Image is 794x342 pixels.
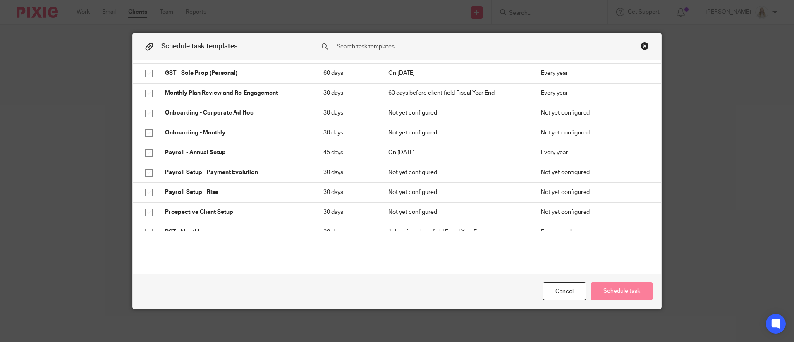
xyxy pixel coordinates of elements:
[541,168,649,177] p: Not yet configured
[388,129,524,137] p: Not yet configured
[165,168,307,177] p: Payroll Setup - Payment Evolution
[165,109,307,117] p: Onboarding - Corporate Ad Hoc
[541,69,649,77] p: Every year
[323,168,372,177] p: 30 days
[388,228,524,236] p: 1 day after client field Fiscal Year End
[323,148,372,157] p: 45 days
[165,89,307,97] p: Monthly Plan Review and Re-Engagement
[388,148,524,157] p: On [DATE]
[541,188,649,196] p: Not yet configured
[323,69,372,77] p: 60 days
[323,228,372,236] p: 28 days
[323,208,372,216] p: 30 days
[323,129,372,137] p: 30 days
[165,208,307,216] p: Prospective Client Setup
[323,109,372,117] p: 30 days
[543,282,586,300] div: Cancel
[323,188,372,196] p: 30 days
[388,89,524,97] p: 60 days before client field Fiscal Year End
[388,109,524,117] p: Not yet configured
[388,188,524,196] p: Not yet configured
[165,188,307,196] p: Payroll Setup - Rise
[336,42,608,51] input: Search task templates...
[641,42,649,50] div: Close this dialog window
[541,208,649,216] p: Not yet configured
[541,148,649,157] p: Every year
[161,43,237,50] span: Schedule task templates
[541,129,649,137] p: Not yet configured
[388,208,524,216] p: Not yet configured
[165,69,307,77] p: GST - Sole Prop (Personal)
[388,168,524,177] p: Not yet configured
[541,89,649,97] p: Every year
[388,69,524,77] p: On [DATE]
[165,228,307,236] p: PST - Monthly
[323,89,372,97] p: 30 days
[165,129,307,137] p: Onboarding - Monthly
[165,148,307,157] p: Payroll - Annual Setup
[541,228,649,236] p: Every month
[591,282,653,300] button: Schedule task
[541,109,649,117] p: Not yet configured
